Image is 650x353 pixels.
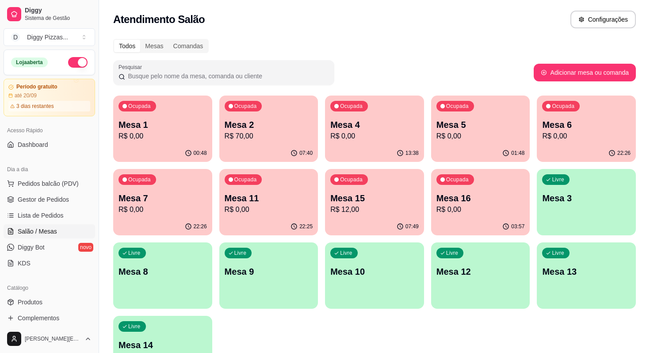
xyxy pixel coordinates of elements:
[225,265,313,278] p: Mesa 9
[18,227,57,236] span: Salão / Mesas
[119,63,145,71] label: Pesquisar
[68,57,88,68] button: Alterar Status
[225,131,313,142] p: R$ 70,00
[119,119,207,131] p: Mesa 1
[113,242,212,309] button: LivreMesa 8
[431,96,530,162] button: OcupadaMesa 5R$ 0,0001:48
[552,249,564,257] p: Livre
[25,335,81,342] span: [PERSON_NAME][EMAIL_ADDRESS][DOMAIN_NAME]
[119,192,207,204] p: Mesa 7
[542,119,631,131] p: Mesa 6
[125,72,329,81] input: Pesquisar
[542,265,631,278] p: Mesa 13
[340,249,352,257] p: Livre
[405,223,419,230] p: 07:49
[511,150,524,157] p: 01:48
[330,119,419,131] p: Mesa 4
[436,192,525,204] p: Mesa 16
[119,339,207,351] p: Mesa 14
[113,12,205,27] h2: Atendimento Salão
[27,33,68,42] div: Diggy Pizzas ...
[18,179,79,188] span: Pedidos balcão (PDV)
[18,259,31,268] span: KDS
[325,242,424,309] button: LivreMesa 10
[299,223,313,230] p: 22:25
[128,176,151,183] p: Ocupada
[330,265,419,278] p: Mesa 10
[234,249,247,257] p: Livre
[325,96,424,162] button: OcupadaMesa 4R$ 0,0013:38
[128,323,141,330] p: Livre
[194,223,207,230] p: 22:26
[168,40,208,52] div: Comandas
[114,40,140,52] div: Todos
[128,249,141,257] p: Livre
[330,192,419,204] p: Mesa 15
[4,138,95,152] a: Dashboard
[219,242,318,309] button: LivreMesa 9
[617,150,631,157] p: 22:26
[537,96,636,162] button: OcupadaMesa 6R$ 0,0022:26
[234,103,257,110] p: Ocupada
[15,92,37,99] article: até 20/09
[4,224,95,238] a: Salão / Mesas
[25,15,92,22] span: Sistema de Gestão
[446,103,469,110] p: Ocupada
[18,211,64,220] span: Lista de Pedidos
[225,204,313,215] p: R$ 0,00
[340,176,363,183] p: Ocupada
[225,192,313,204] p: Mesa 11
[542,131,631,142] p: R$ 0,00
[4,256,95,270] a: KDS
[436,265,525,278] p: Mesa 12
[18,243,45,252] span: Diggy Bot
[552,103,574,110] p: Ocupada
[219,169,318,235] button: OcupadaMesa 11R$ 0,0022:25
[194,150,207,157] p: 00:48
[113,169,212,235] button: OcupadaMesa 7R$ 0,0022:26
[4,208,95,223] a: Lista de Pedidos
[436,131,525,142] p: R$ 0,00
[119,265,207,278] p: Mesa 8
[11,58,48,67] div: Loja aberta
[340,103,363,110] p: Ocupada
[431,242,530,309] button: LivreMesa 12
[234,176,257,183] p: Ocupada
[537,242,636,309] button: LivreMesa 13
[4,162,95,176] div: Dia a dia
[140,40,168,52] div: Mesas
[4,176,95,191] button: Pedidos balcão (PDV)
[225,119,313,131] p: Mesa 2
[4,311,95,325] a: Complementos
[431,169,530,235] button: OcupadaMesa 16R$ 0,0003:57
[16,103,54,110] article: 3 dias restantes
[4,328,95,349] button: [PERSON_NAME][EMAIL_ADDRESS][DOMAIN_NAME]
[534,64,636,81] button: Adicionar mesa ou comanda
[18,140,48,149] span: Dashboard
[18,195,69,204] span: Gestor de Pedidos
[446,249,459,257] p: Livre
[113,96,212,162] button: OcupadaMesa 1R$ 0,0000:48
[119,204,207,215] p: R$ 0,00
[325,169,424,235] button: OcupadaMesa 15R$ 12,0007:49
[4,192,95,207] a: Gestor de Pedidos
[552,176,564,183] p: Livre
[119,131,207,142] p: R$ 0,00
[4,28,95,46] button: Select a team
[4,240,95,254] a: Diggy Botnovo
[25,7,92,15] span: Diggy
[537,169,636,235] button: LivreMesa 3
[436,204,525,215] p: R$ 0,00
[299,150,313,157] p: 07:40
[4,295,95,309] a: Produtos
[4,4,95,25] a: DiggySistema de Gestão
[11,33,20,42] span: D
[4,79,95,116] a: Período gratuitoaté 20/093 dias restantes
[570,11,636,28] button: Configurações
[330,131,419,142] p: R$ 0,00
[128,103,151,110] p: Ocupada
[436,119,525,131] p: Mesa 5
[446,176,469,183] p: Ocupada
[330,204,419,215] p: R$ 12,00
[18,314,59,322] span: Complementos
